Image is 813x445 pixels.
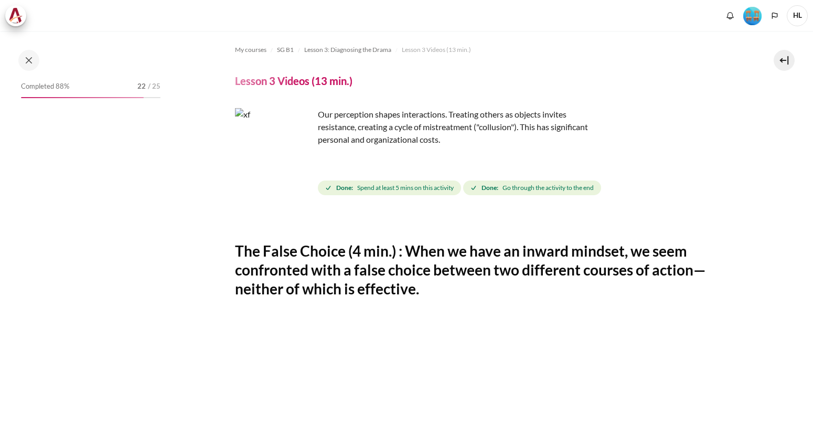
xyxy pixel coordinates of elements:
div: Level #4 [743,6,762,25]
img: Level #4 [743,7,762,25]
a: Lesson 3 Videos (13 min.) [402,44,471,56]
span: Spend at least 5 mins on this activity [357,183,454,193]
a: User menu [787,5,808,26]
span: SG B1 [277,45,294,55]
span: Completed 88% [21,81,69,92]
h2: The False Choice (4 min.) : When we have an inward mindset, we seem confronted with a false choic... [235,241,739,299]
span: 22 [137,81,146,92]
span: HL [787,5,808,26]
a: Architeck Architeck [5,5,31,26]
img: xf [235,108,314,187]
a: Level #4 [739,6,766,25]
span: Lesson 3 Videos (13 min.) [402,45,471,55]
a: My courses [235,44,266,56]
div: 88% [21,97,144,98]
a: SG B1 [277,44,294,56]
p: Our perception shapes interactions. Treating others as objects invites resistance, creating a cyc... [235,108,602,146]
div: Completion requirements for Lesson 3 Videos (13 min.) [318,178,603,197]
nav: Navigation bar [235,41,739,58]
span: / 25 [148,81,161,92]
strong: Done: [336,183,353,193]
img: Architeck [8,8,23,24]
span: My courses [235,45,266,55]
strong: Done: [482,183,498,193]
a: Lesson 3: Diagnosing the Drama [304,44,391,56]
div: Show notification window with no new notifications [722,8,738,24]
h4: Lesson 3 Videos (13 min.) [235,74,352,88]
span: Lesson 3: Diagnosing the Drama [304,45,391,55]
span: Go through the activity to the end [502,183,594,193]
button: Languages [767,8,783,24]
